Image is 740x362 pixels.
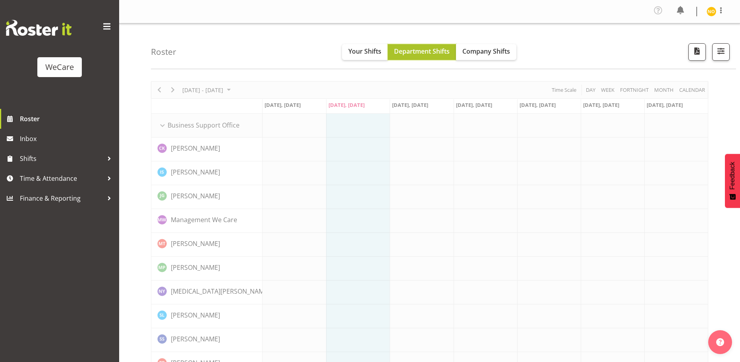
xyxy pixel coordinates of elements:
div: WeCare [45,61,74,73]
img: Rosterit website logo [6,20,71,36]
span: Roster [20,113,115,125]
span: Inbox [20,133,115,145]
span: Shifts [20,153,103,165]
button: Feedback - Show survey [725,154,740,208]
span: Company Shifts [462,47,510,56]
button: Filter Shifts [712,43,730,61]
img: natasha-ottley11247.jpg [707,7,716,16]
button: Department Shifts [388,44,456,60]
span: Time & Attendance [20,172,103,184]
button: Your Shifts [342,44,388,60]
span: Finance & Reporting [20,192,103,204]
span: Feedback [729,162,736,190]
span: Your Shifts [348,47,381,56]
span: Department Shifts [394,47,450,56]
img: help-xxl-2.png [716,338,724,346]
button: Download a PDF of the roster according to the set date range. [688,43,706,61]
button: Company Shifts [456,44,516,60]
h4: Roster [151,47,176,56]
